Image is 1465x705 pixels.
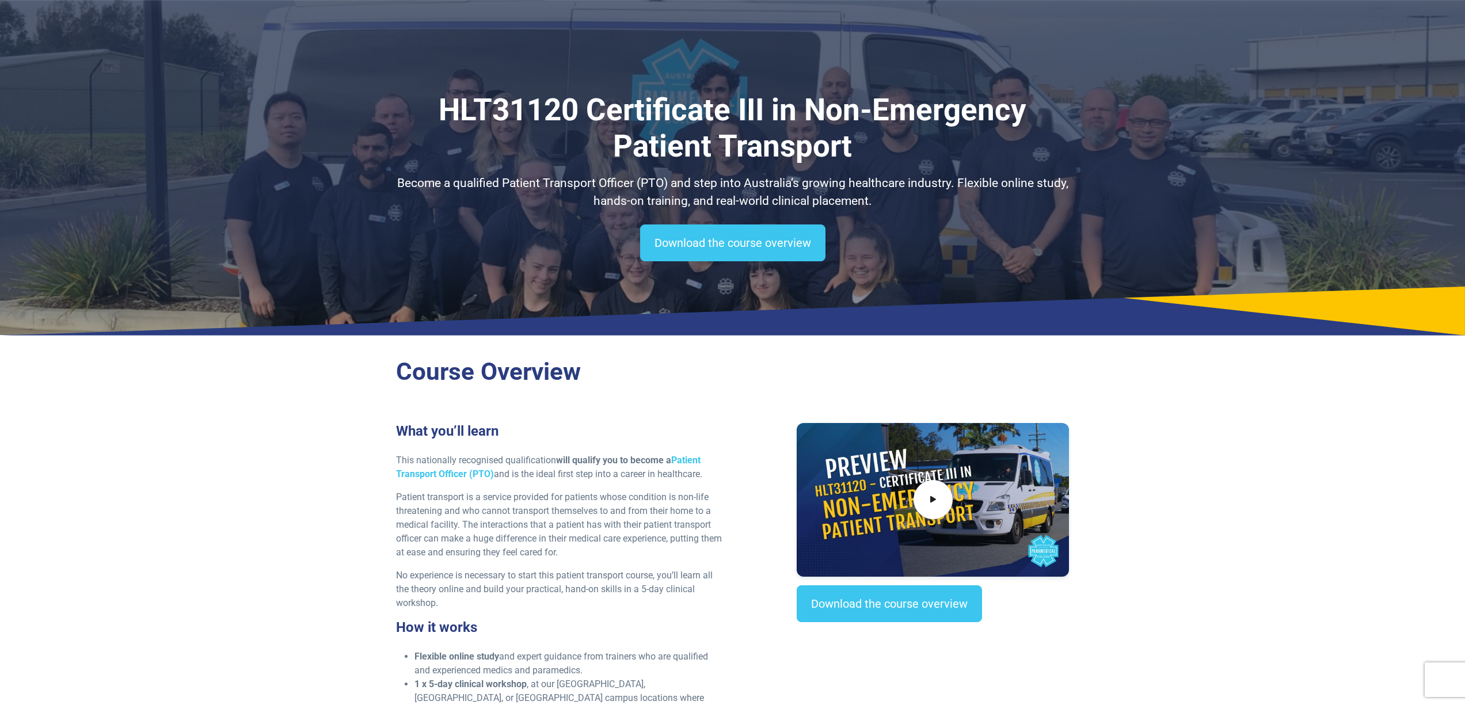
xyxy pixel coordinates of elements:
h3: What you’ll learn [396,423,726,440]
li: and expert guidance from trainers who are qualified and experienced medics and paramedics. [414,650,726,677]
h1: HLT31120 Certificate III in Non-Emergency Patient Transport [396,92,1070,165]
iframe: EmbedSocial Universal Widget [797,645,1069,704]
p: No experience is necessary to start this patient transport course, you’ll learn all the theory on... [396,569,726,610]
a: Patient Transport Officer (PTO) [396,455,701,479]
h3: How it works [396,619,726,636]
strong: will qualify you to become a [396,455,701,479]
strong: Flexible online study [414,651,499,662]
p: Patient transport is a service provided for patients whose condition is non-life threatening and ... [396,490,726,559]
p: This nationally recognised qualification and is the ideal first step into a career in healthcare. [396,454,726,481]
a: Download the course overview [797,585,982,622]
p: Become a qualified Patient Transport Officer (PTO) and step into Australia’s growing healthcare i... [396,174,1070,211]
h2: Course Overview [396,357,1070,387]
a: Download the course overview [640,224,825,261]
strong: 1 x 5-day clinical workshop [414,679,527,689]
